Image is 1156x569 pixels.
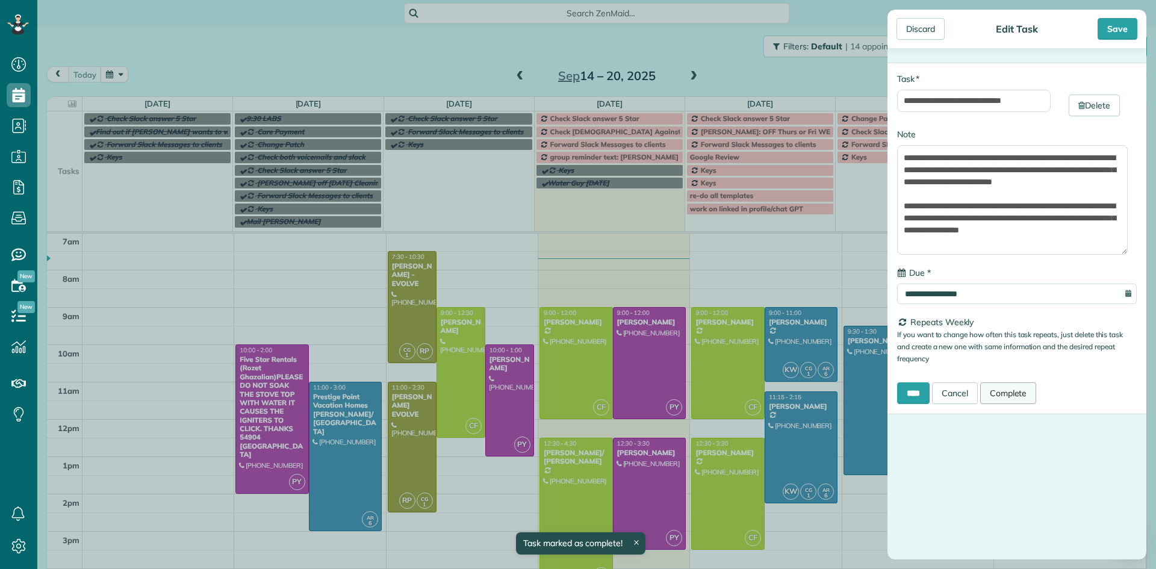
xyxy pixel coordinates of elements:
[897,330,1123,363] small: If you want to change how often this task repeats, just delete this task and create a new one wit...
[897,18,945,40] div: Discard
[932,382,978,404] a: Cancel
[17,301,35,313] span: New
[17,270,35,282] span: New
[1069,95,1120,116] a: Delete
[516,532,645,555] div: Task marked as complete!
[910,317,974,328] span: Repeats Weekly
[897,128,916,140] label: Note
[992,23,1042,35] div: Edit Task
[897,267,931,279] label: Due
[1098,18,1137,40] div: Save
[897,73,919,85] label: Task
[980,382,1037,404] a: Complete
